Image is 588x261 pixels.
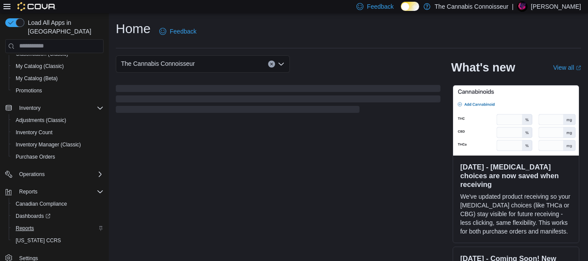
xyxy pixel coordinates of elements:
[12,211,54,221] a: Dashboards
[16,186,41,197] button: Reports
[17,2,56,11] img: Cova
[16,237,61,244] span: [US_STATE] CCRS
[367,2,393,11] span: Feedback
[451,61,515,75] h2: What's new
[278,61,285,68] button: Open list of options
[12,139,104,150] span: Inventory Manager (Classic)
[9,151,107,163] button: Purchase Orders
[16,213,50,220] span: Dashboards
[156,23,200,40] a: Feedback
[9,72,107,85] button: My Catalog (Beta)
[19,105,40,112] span: Inventory
[9,114,107,126] button: Adjustments (Classic)
[12,85,46,96] a: Promotions
[12,85,104,96] span: Promotions
[12,61,67,71] a: My Catalog (Classic)
[9,210,107,222] a: Dashboards
[9,198,107,210] button: Canadian Compliance
[16,75,58,82] span: My Catalog (Beta)
[16,129,53,136] span: Inventory Count
[9,60,107,72] button: My Catalog (Classic)
[12,73,104,84] span: My Catalog (Beta)
[9,126,107,139] button: Inventory Count
[460,163,572,189] h3: [DATE] - [MEDICAL_DATA] choices are now saved when receiving
[16,225,34,232] span: Reports
[576,65,581,71] svg: External link
[16,103,104,113] span: Inventory
[12,73,61,84] a: My Catalog (Beta)
[12,152,104,162] span: Purchase Orders
[16,169,48,180] button: Operations
[12,235,64,246] a: [US_STATE] CCRS
[9,85,107,97] button: Promotions
[16,103,44,113] button: Inventory
[2,102,107,114] button: Inventory
[116,87,440,115] span: Loading
[12,223,104,234] span: Reports
[16,117,66,124] span: Adjustments (Classic)
[12,235,104,246] span: Washington CCRS
[12,152,59,162] a: Purchase Orders
[19,188,37,195] span: Reports
[116,20,151,37] h1: Home
[9,222,107,234] button: Reports
[12,127,104,138] span: Inventory Count
[16,169,104,180] span: Operations
[553,64,581,71] a: View allExternal link
[460,192,572,236] p: We've updated product receiving so your [MEDICAL_DATA] choices (like THCa or CBG) stay visible fo...
[16,141,81,148] span: Inventory Manager (Classic)
[12,115,104,125] span: Adjustments (Classic)
[16,87,42,94] span: Promotions
[170,27,196,36] span: Feedback
[16,153,55,160] span: Purchase Orders
[2,168,107,180] button: Operations
[12,139,84,150] a: Inventory Manager (Classic)
[12,127,56,138] a: Inventory Count
[24,18,104,36] span: Load All Apps in [GEOGRAPHIC_DATA]
[12,199,104,209] span: Canadian Compliance
[12,223,37,234] a: Reports
[2,186,107,198] button: Reports
[121,58,195,69] span: The Cannabis Connoisseur
[12,199,71,209] a: Canadian Compliance
[12,61,104,71] span: My Catalog (Classic)
[9,139,107,151] button: Inventory Manager (Classic)
[16,200,67,207] span: Canadian Compliance
[19,171,45,178] span: Operations
[12,211,104,221] span: Dashboards
[268,61,275,68] button: Clear input
[12,115,70,125] a: Adjustments (Classic)
[16,63,64,70] span: My Catalog (Classic)
[435,1,509,12] p: The Cannabis Connoisseur
[9,234,107,247] button: [US_STATE] CCRS
[517,1,528,12] div: Tim Van Hoof
[401,2,419,11] input: Dark Mode
[16,186,104,197] span: Reports
[512,1,514,12] p: |
[531,1,581,12] p: [PERSON_NAME]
